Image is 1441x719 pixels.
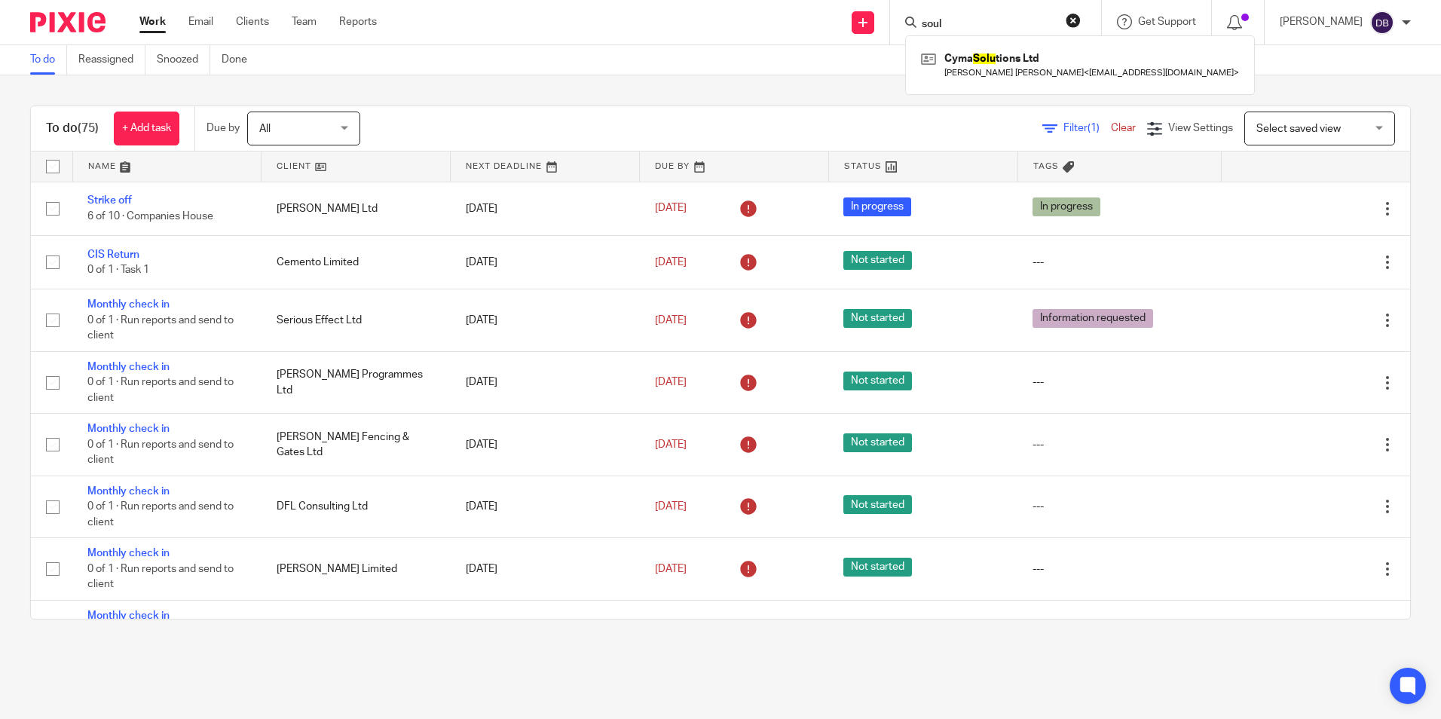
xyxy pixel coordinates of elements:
[1033,561,1206,577] div: ---
[87,501,234,528] span: 0 of 1 · Run reports and send to client
[655,315,687,326] span: [DATE]
[87,486,170,497] a: Monthly check in
[1033,375,1206,390] div: ---
[262,538,451,600] td: [PERSON_NAME] Limited
[1168,123,1233,133] span: View Settings
[262,182,451,235] td: [PERSON_NAME] Ltd
[46,121,99,136] h1: To do
[1256,124,1341,134] span: Select saved view
[843,495,912,514] span: Not started
[87,265,149,275] span: 0 of 1 · Task 1
[451,476,640,537] td: [DATE]
[262,235,451,289] td: Cemento Limited
[1370,11,1394,35] img: svg%3E
[87,249,139,260] a: CIS Return
[78,122,99,134] span: (75)
[655,439,687,450] span: [DATE]
[1111,123,1136,133] a: Clear
[843,433,912,452] span: Not started
[843,197,911,216] span: In progress
[262,351,451,413] td: [PERSON_NAME] Programmes Ltd
[1066,13,1081,28] button: Clear
[87,211,213,222] span: 6 of 10 · Companies House
[655,377,687,387] span: [DATE]
[843,372,912,390] span: Not started
[87,362,170,372] a: Monthly check in
[87,424,170,434] a: Monthly check in
[157,45,210,75] a: Snoozed
[78,45,145,75] a: Reassigned
[87,195,132,206] a: Strike off
[451,289,640,351] td: [DATE]
[451,538,640,600] td: [DATE]
[1063,123,1111,133] span: Filter
[207,121,240,136] p: Due by
[655,564,687,574] span: [DATE]
[292,14,317,29] a: Team
[87,564,234,590] span: 0 of 1 · Run reports and send to client
[451,182,640,235] td: [DATE]
[843,309,912,328] span: Not started
[87,439,234,466] span: 0 of 1 · Run reports and send to client
[1033,437,1206,452] div: ---
[262,414,451,476] td: [PERSON_NAME] Fencing & Gates Ltd
[451,414,640,476] td: [DATE]
[222,45,259,75] a: Done
[843,251,912,270] span: Not started
[188,14,213,29] a: Email
[1033,255,1206,270] div: ---
[655,257,687,268] span: [DATE]
[1138,17,1196,27] span: Get Support
[655,203,687,214] span: [DATE]
[451,600,640,662] td: [DATE]
[451,235,640,289] td: [DATE]
[236,14,269,29] a: Clients
[87,548,170,558] a: Monthly check in
[339,14,377,29] a: Reports
[87,610,170,621] a: Monthly check in
[87,315,234,341] span: 0 of 1 · Run reports and send to client
[262,600,451,662] td: [PERSON_NAME] Ltd
[114,112,179,145] a: + Add task
[1033,197,1100,216] span: In progress
[262,476,451,537] td: DFL Consulting Ltd
[87,299,170,310] a: Monthly check in
[920,18,1056,32] input: Search
[139,14,166,29] a: Work
[451,351,640,413] td: [DATE]
[259,124,271,134] span: All
[87,377,234,403] span: 0 of 1 · Run reports and send to client
[843,558,912,577] span: Not started
[1280,14,1363,29] p: [PERSON_NAME]
[1033,499,1206,514] div: ---
[30,45,67,75] a: To do
[30,12,106,32] img: Pixie
[262,289,451,351] td: Serious Effect Ltd
[1033,162,1059,170] span: Tags
[1088,123,1100,133] span: (1)
[655,501,687,512] span: [DATE]
[1033,309,1153,328] span: Information requested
